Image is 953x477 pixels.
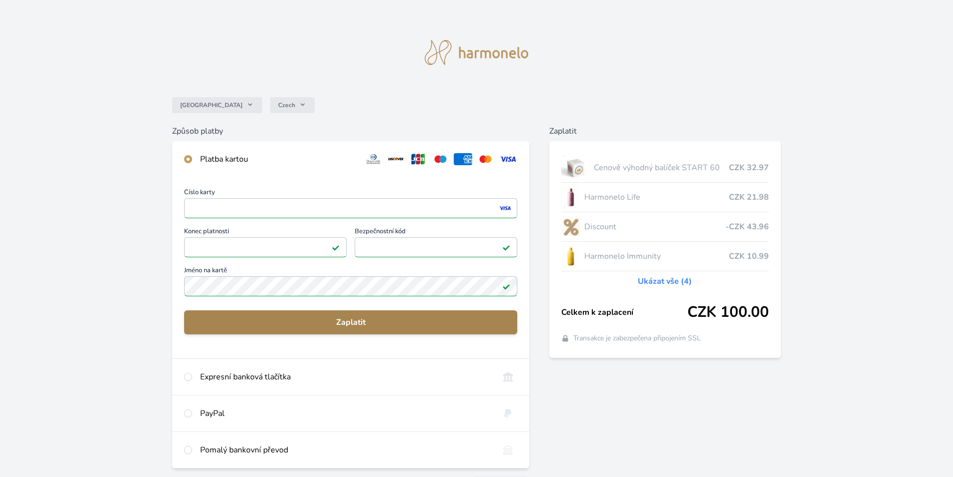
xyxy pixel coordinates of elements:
iframe: Iframe pro bezpečnostní kód [359,240,513,254]
span: CZK 32.97 [729,162,769,174]
img: visa.svg [499,153,517,165]
span: Harmonelo Immunity [584,250,729,262]
span: Harmonelo Life [584,191,729,203]
span: CZK 100.00 [687,303,769,321]
span: CZK 21.98 [729,191,769,203]
span: Jméno na kartě [184,267,517,276]
iframe: Iframe pro datum vypršení platnosti [189,240,342,254]
div: Platba kartou [200,153,356,165]
div: Expresní banková tlačítka [200,371,491,383]
img: Platné pole [502,282,510,290]
span: Konec platnosti [184,228,347,237]
span: Discount [584,221,725,233]
span: Czech [278,101,295,109]
h6: Zaplatit [549,125,781,137]
span: Zaplatit [192,316,509,328]
img: diners.svg [364,153,383,165]
div: Pomalý bankovní převod [200,444,491,456]
a: Ukázat vše (4) [638,275,692,287]
img: CLEAN_LIFE_se_stinem_x-lo.jpg [561,185,580,210]
button: Czech [270,97,315,113]
img: IMMUNITY_se_stinem_x-lo.jpg [561,244,580,269]
img: maestro.svg [431,153,450,165]
h6: Způsob platby [172,125,529,137]
img: mc.svg [476,153,495,165]
img: discount-lo.png [561,214,580,239]
img: bankTransfer_IBAN.svg [499,444,517,456]
img: jcb.svg [409,153,428,165]
img: start.jpg [561,155,590,180]
span: Transakce je zabezpečena připojením SSL [573,333,701,343]
button: [GEOGRAPHIC_DATA] [172,97,262,113]
img: Platné pole [332,243,340,251]
img: paypal.svg [499,407,517,419]
img: logo.svg [425,40,529,65]
span: Číslo karty [184,189,517,198]
iframe: Iframe pro číslo karty [189,201,513,215]
img: Platné pole [502,243,510,251]
span: -CZK 43.96 [725,221,769,233]
span: CZK 10.99 [729,250,769,262]
span: Cenově výhodný balíček START 60 [594,162,729,174]
span: Bezpečnostní kód [355,228,517,237]
div: PayPal [200,407,491,419]
img: amex.svg [454,153,472,165]
span: Celkem k zaplacení [561,306,687,318]
img: visa [498,204,512,213]
button: Zaplatit [184,310,517,334]
img: onlineBanking_CZ.svg [499,371,517,383]
span: [GEOGRAPHIC_DATA] [180,101,243,109]
input: Jméno na kartěPlatné pole [184,276,517,296]
img: discover.svg [387,153,405,165]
